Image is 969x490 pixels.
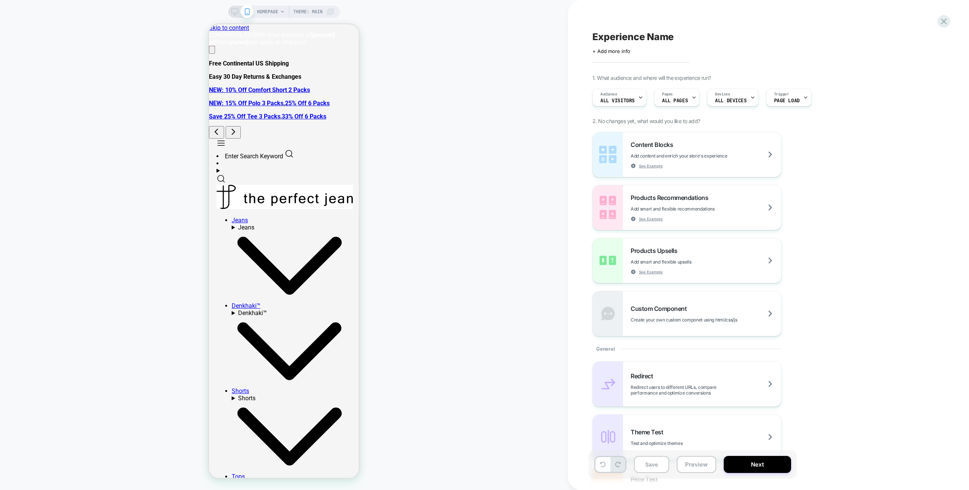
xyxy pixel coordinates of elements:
div: General [592,336,782,361]
span: See Example [639,269,663,275]
span: Enter Search Keyword [16,128,74,136]
drawer-button: Menu [8,118,17,125]
a: The Perfect Jean Logo [8,161,139,186]
img: The Perfect Jean Logo [8,161,144,185]
span: 2. No changes yet, what would you like to add? [592,118,700,124]
span: ALL DEVICES [715,98,746,103]
a: Denkhaki™ [23,278,51,285]
span: Add smart and flexible recommendations [631,206,752,212]
span: Experience Name [592,31,674,42]
span: Create your own custom componet using html/css/js [631,317,775,323]
span: Add smart and flexible upsells [631,259,729,265]
span: Theme: MAIN [293,6,322,18]
button: Preview [677,456,716,473]
a: Shorts [23,363,40,370]
span: Page Load [774,98,800,103]
a: Jeans [23,192,39,200]
button: Save [634,456,669,473]
span: See Example [639,216,663,222]
a: 25% Off 6 Packs [76,75,121,83]
span: 1. What audience and where will the experience run? [592,75,711,81]
span: Custom Component [631,305,690,312]
summary: Jeans [23,200,139,278]
span: Jeans [29,200,45,207]
span: Audience [600,92,617,97]
span: Content Blocks [631,141,677,148]
span: Shorts [29,370,47,378]
span: Add content and enrich your store's experience [631,153,765,159]
summary: Enter Search Keywords [8,143,139,161]
span: Redirect [631,372,657,380]
span: Trigger [774,92,789,97]
summary: Shorts [23,370,139,449]
span: Products Recommendations [631,194,712,201]
span: + Add more info [592,48,630,54]
span: See Example [639,163,663,169]
drawer-button: Enter Search Keyword [16,128,85,136]
summary: Denkhaki™ [23,285,139,364]
button: Next [724,456,791,473]
span: Theme Test [631,428,667,436]
span: Pages [662,92,673,97]
a: Tops [23,449,36,456]
button: Next announcement bar message [17,102,32,114]
span: All Visitors [600,98,635,103]
span: Denkhaki™ [29,285,58,292]
span: ALL PAGES [662,98,688,103]
strong: [name] [21,14,39,22]
span: HOMEPAGE [257,6,278,18]
span: Devices [715,92,730,97]
span: Test and optimize themes [631,440,720,446]
span: Redirect users to different URLs, compare performance and optimize conversions [631,384,781,396]
span: Products Upsells [631,247,681,254]
a: 33% Off 6 Packs [73,89,117,96]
